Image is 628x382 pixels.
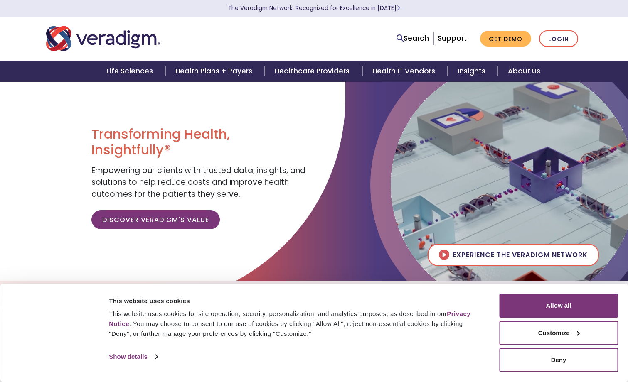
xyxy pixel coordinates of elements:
[362,61,448,82] a: Health IT Vendors
[109,309,480,339] div: This website uses cookies for site operation, security, personalization, and analytics purposes, ...
[96,61,165,82] a: Life Sciences
[397,4,400,12] span: Learn More
[539,30,578,47] a: Login
[91,165,305,200] span: Empowering our clients with trusted data, insights, and solutions to help reduce costs and improv...
[499,321,618,345] button: Customize
[46,25,160,52] img: Veradigm logo
[448,61,498,82] a: Insights
[499,348,618,372] button: Deny
[498,61,550,82] a: About Us
[265,61,362,82] a: Healthcare Providers
[165,61,265,82] a: Health Plans + Payers
[397,33,429,44] a: Search
[438,33,467,43] a: Support
[109,350,157,363] a: Show details
[228,4,400,12] a: The Veradigm Network: Recognized for Excellence in [DATE]Learn More
[91,126,308,158] h1: Transforming Health, Insightfully®
[91,210,220,229] a: Discover Veradigm's Value
[499,294,618,318] button: Allow all
[109,296,480,306] div: This website uses cookies
[480,31,531,47] a: Get Demo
